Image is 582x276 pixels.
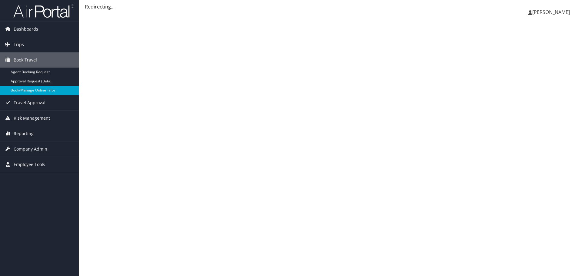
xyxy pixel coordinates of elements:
[14,37,24,52] span: Trips
[14,52,37,68] span: Book Travel
[14,22,38,37] span: Dashboards
[14,95,45,110] span: Travel Approval
[14,126,34,141] span: Reporting
[13,4,74,18] img: airportal-logo.png
[14,157,45,172] span: Employee Tools
[14,111,50,126] span: Risk Management
[85,3,576,10] div: Redirecting...
[14,141,47,157] span: Company Admin
[532,9,570,15] span: [PERSON_NAME]
[528,3,576,21] a: [PERSON_NAME]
